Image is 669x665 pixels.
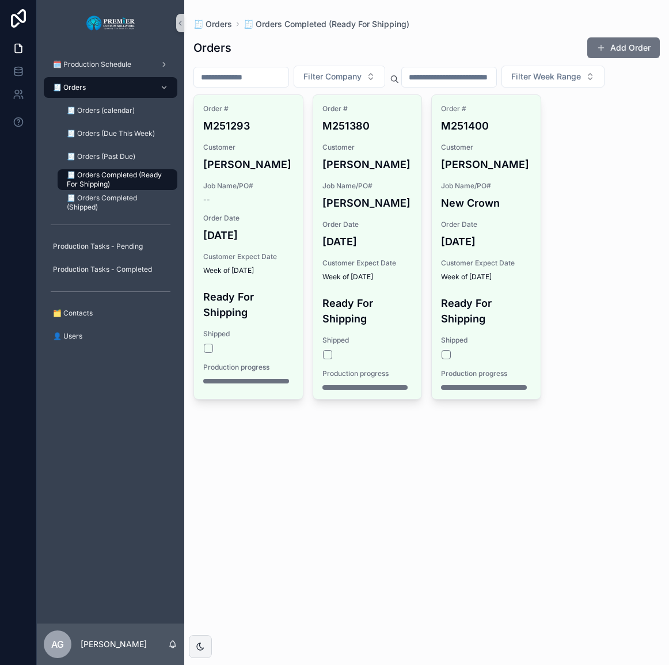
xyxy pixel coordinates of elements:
span: Job Name/PO# [322,181,413,191]
span: Customer [203,143,294,152]
span: Customer Expect Date [441,259,531,268]
img: App logo [86,14,136,32]
h4: [PERSON_NAME] [322,157,413,172]
button: Select Button [501,66,605,88]
h4: [PERSON_NAME] [322,195,413,211]
a: 👤 Users [44,326,177,347]
span: 🧾 Orders Completed (Shipped) [67,193,166,212]
a: 🧾 Orders (Past Due) [58,146,177,167]
a: Production Tasks - Pending [44,236,177,257]
span: Customer Expect Date [322,259,413,268]
h4: M251400 [441,118,531,134]
span: Production Tasks - Completed [53,265,152,274]
span: 🧾 Orders Completed (Ready For Shipping) [67,170,166,189]
button: Add Order [587,37,660,58]
span: Customer [322,143,413,152]
a: 🗓️ Production Schedule [44,54,177,75]
h4: [DATE] [441,234,531,249]
a: Order #M251400Customer[PERSON_NAME]Job Name/PO#New CrownOrder Date[DATE]Customer Expect DateWeek ... [431,94,541,400]
span: Job Name/PO# [203,181,294,191]
div: scrollable content [37,46,184,362]
h4: Ready For Shipping [322,295,413,326]
h1: Orders [193,40,231,56]
span: Shipped [441,336,531,345]
a: 🧾 Orders (calendar) [58,100,177,121]
span: Week of [DATE] [322,272,413,282]
span: Production Tasks - Pending [53,242,143,251]
span: 🧾 Orders (Past Due) [67,152,135,161]
a: 🧾 Orders Completed (Ready For Shipping) [244,18,409,30]
a: 🧾 Orders Completed (Shipped) [58,192,177,213]
a: 🧾 Orders Completed (Ready For Shipping) [58,169,177,190]
a: 🗂️ Contacts [44,303,177,324]
span: 🗂️ Contacts [53,309,93,318]
span: 🧾 Orders (Due This Week) [67,129,155,138]
span: Customer [441,143,531,152]
span: Customer Expect Date [203,252,294,261]
h4: Ready For Shipping [203,289,294,320]
span: Order # [441,104,531,113]
p: [PERSON_NAME] [81,639,147,650]
span: Week of [DATE] [441,272,531,282]
a: 🧾 Orders (Due This Week) [58,123,177,144]
a: 🧾 Orders [193,18,232,30]
span: Shipped [322,336,413,345]
a: 🧾 Orders [44,77,177,98]
span: -- [203,195,210,204]
span: 🗓️ Production Schedule [53,60,131,69]
button: Select Button [294,66,385,88]
span: Week of [DATE] [203,266,294,275]
a: Production Tasks - Completed [44,259,177,280]
span: 👤 Users [53,332,82,341]
a: Order #M251380Customer[PERSON_NAME]Job Name/PO#[PERSON_NAME]Order Date[DATE]Customer Expect DateW... [313,94,423,400]
span: Production progress [322,369,413,378]
span: AG [51,637,64,651]
span: Order Date [203,214,294,223]
h4: [PERSON_NAME] [203,157,294,172]
span: Filter Week Range [511,71,581,82]
span: Production progress [203,363,294,372]
span: 🧾 Orders [53,83,86,92]
span: Job Name/PO# [441,181,531,191]
h4: Ready For Shipping [441,295,531,326]
span: 🧾 Orders (calendar) [67,106,135,115]
a: Order #M251293Customer[PERSON_NAME]Job Name/PO#--Order Date[DATE]Customer Expect DateWeek of [DAT... [193,94,303,400]
h4: M251293 [203,118,294,134]
h4: New Crown [441,195,531,211]
span: Order # [203,104,294,113]
h4: [DATE] [203,227,294,243]
span: Filter Company [303,71,362,82]
h4: [DATE] [322,234,413,249]
h4: [PERSON_NAME] [441,157,531,172]
span: Order Date [322,220,413,229]
span: Shipped [203,329,294,339]
span: Order Date [441,220,531,229]
h4: M251380 [322,118,413,134]
span: Order # [322,104,413,113]
span: Production progress [441,369,531,378]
